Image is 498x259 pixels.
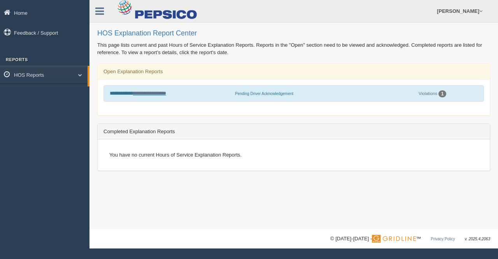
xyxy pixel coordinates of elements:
div: You have no current Hours of Service Explanation Reports. [103,145,484,164]
a: Violations [419,91,437,96]
span: Pending Driver Acknowledgement [235,92,293,96]
h2: HOS Explanation Report Center [97,30,490,37]
div: Open Explanation Reports [98,64,490,79]
div: Completed Explanation Reports [98,124,490,139]
span: v. 2025.4.2063 [465,237,490,241]
a: HOS Explanation Report Center [14,86,88,100]
img: Gridline [372,235,416,243]
div: 1 [438,90,447,97]
a: Privacy Policy [431,237,455,241]
div: © [DATE]-[DATE] - ™ [330,235,490,243]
